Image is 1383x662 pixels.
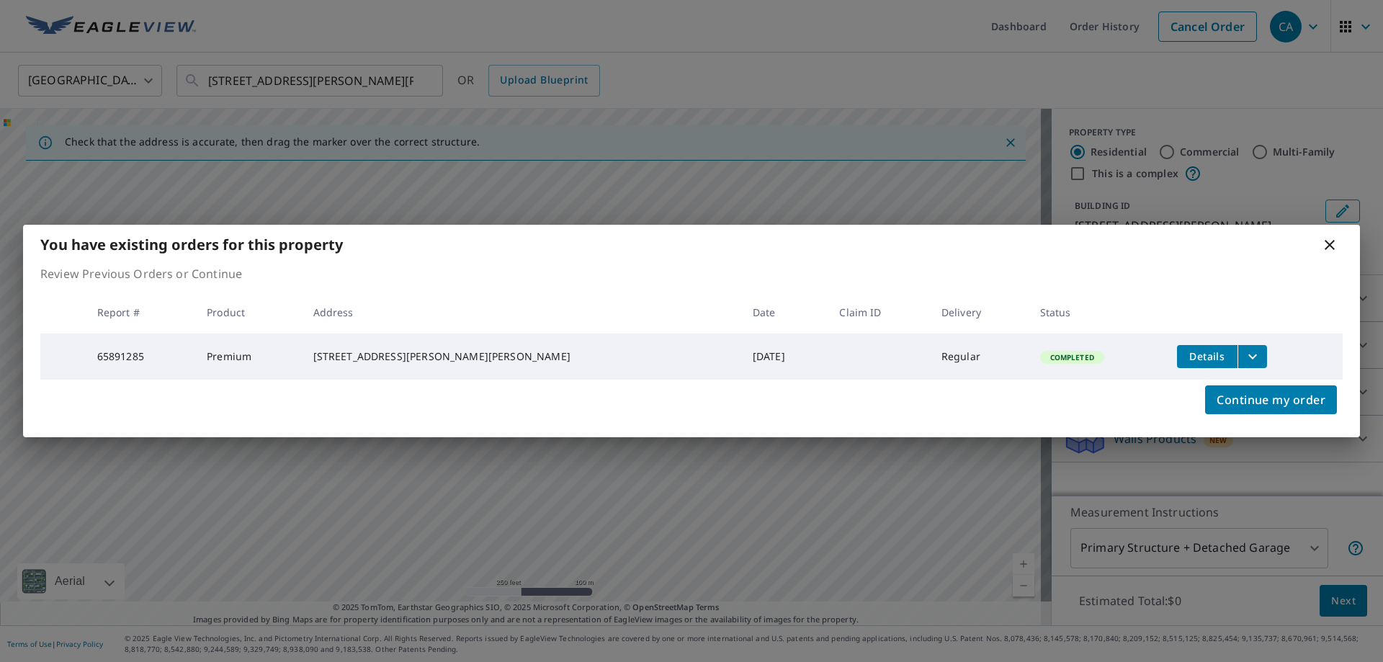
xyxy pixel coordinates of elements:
span: Details [1186,349,1229,363]
td: 65891285 [86,334,195,380]
span: Continue my order [1217,390,1325,410]
th: Product [195,291,301,334]
button: filesDropdownBtn-65891285 [1237,345,1267,368]
th: Status [1029,291,1165,334]
p: Review Previous Orders or Continue [40,265,1343,282]
th: Address [302,291,741,334]
span: Completed [1042,352,1103,362]
td: [DATE] [741,334,828,380]
button: detailsBtn-65891285 [1177,345,1237,368]
button: Continue my order [1205,385,1337,414]
td: Regular [930,334,1029,380]
div: [STREET_ADDRESS][PERSON_NAME][PERSON_NAME] [313,349,730,364]
th: Date [741,291,828,334]
th: Claim ID [828,291,929,334]
th: Delivery [930,291,1029,334]
b: You have existing orders for this property [40,235,343,254]
th: Report # [86,291,195,334]
td: Premium [195,334,301,380]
